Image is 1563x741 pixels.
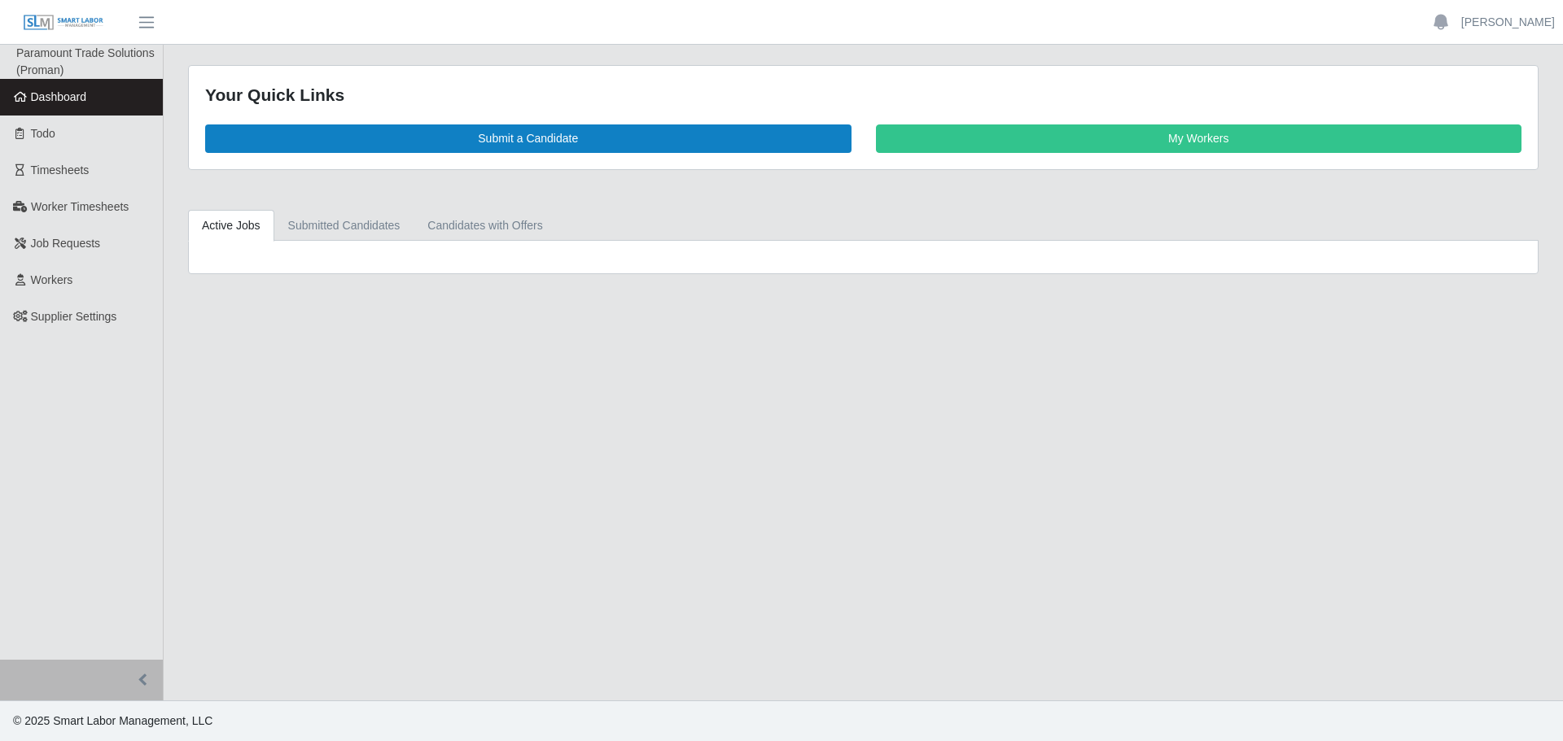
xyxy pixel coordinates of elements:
span: Workers [31,273,73,286]
span: Timesheets [31,163,90,177]
span: Supplier Settings [31,310,117,323]
span: Todo [31,127,55,140]
span: © 2025 Smart Labor Management, LLC [13,714,212,727]
a: Submitted Candidates [274,210,414,242]
a: [PERSON_NAME] [1461,14,1555,31]
a: Candidates with Offers [414,210,556,242]
a: Submit a Candidate [205,124,852,153]
a: My Workers [876,124,1522,153]
div: Your Quick Links [205,82,1521,108]
img: SLM Logo [23,14,104,32]
span: Job Requests [31,237,101,250]
a: Active Jobs [188,210,274,242]
span: Worker Timesheets [31,200,129,213]
span: Paramount Trade Solutions (Proman) [16,46,155,76]
span: Dashboard [31,90,87,103]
